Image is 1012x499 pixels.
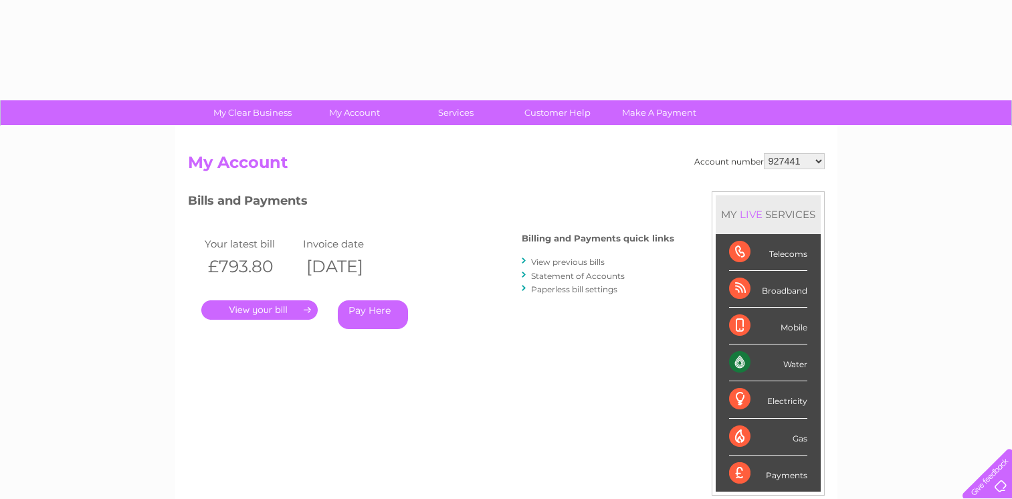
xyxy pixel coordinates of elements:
h3: Bills and Payments [188,191,674,215]
div: Telecoms [729,234,807,271]
a: Make A Payment [604,100,714,125]
div: Account number [694,153,825,169]
h2: My Account [188,153,825,179]
div: LIVE [737,208,765,221]
div: Water [729,344,807,381]
a: Customer Help [502,100,613,125]
a: . [201,300,318,320]
div: Mobile [729,308,807,344]
div: Broadband [729,271,807,308]
a: Pay Here [338,300,408,329]
a: My Account [299,100,409,125]
a: View previous bills [531,257,605,267]
a: Paperless bill settings [531,284,617,294]
td: Your latest bill [201,235,300,253]
h4: Billing and Payments quick links [522,233,674,243]
a: My Clear Business [197,100,308,125]
div: MY SERVICES [716,195,821,233]
a: Statement of Accounts [531,271,625,281]
a: Services [401,100,511,125]
td: Invoice date [300,235,399,253]
div: Payments [729,456,807,492]
div: Electricity [729,381,807,418]
div: Gas [729,419,807,456]
th: £793.80 [201,253,300,280]
th: [DATE] [300,253,399,280]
